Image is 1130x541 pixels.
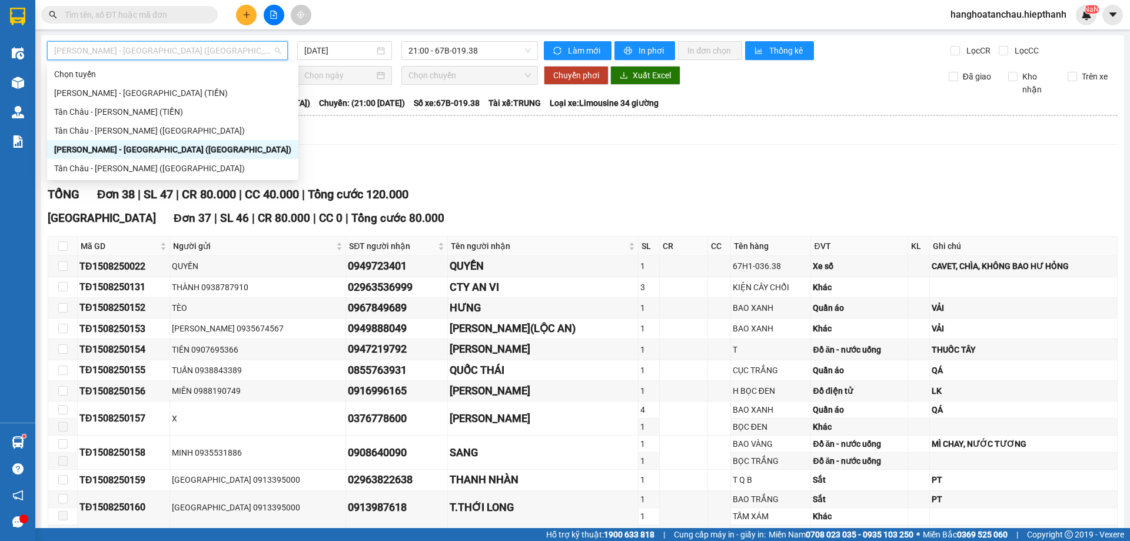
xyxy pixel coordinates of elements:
td: HƯNG [448,298,639,318]
td: TĐ1508250156 [78,381,170,401]
button: plus [236,5,257,25]
div: BAO TRẮNG [733,493,809,506]
span: Người gửi [173,240,334,253]
div: TĐ1508250152 [79,300,168,315]
div: [GEOGRAPHIC_DATA] 0913395000 [172,501,344,514]
div: BAO XANH [733,403,809,416]
img: solution-icon [12,135,24,148]
div: 67H1-036.38 [733,260,809,273]
td: TĐ1508250160 [78,491,170,525]
img: warehouse-icon [12,77,24,89]
td: TĐ1508250131 [78,277,170,298]
div: Quần áo [813,364,906,377]
td: 02963822638 [346,470,448,490]
div: Khác [813,420,906,433]
div: TĐ1508250159 [79,473,168,487]
td: T.THỚI LONG [448,491,639,525]
td: TĐ1508250022 [78,256,170,277]
button: Chuyển phơi [544,66,609,85]
td: 0376778600 [346,401,448,436]
span: caret-down [1108,9,1118,20]
input: Chọn ngày [304,69,374,82]
div: 0916996165 [348,383,446,399]
span: search [49,11,57,19]
div: Tân Châu - Hồ Chí Minh (TIỀN) [47,102,298,121]
td: THANH NHÀN [448,470,639,490]
span: CC 40.000 [245,187,299,201]
span: Tổng cước 120.000 [308,187,408,201]
div: TĐ1508250160 [79,500,168,515]
strong: 0369 525 060 [957,530,1008,539]
div: 1 [640,454,657,467]
div: Tân Châu - Hồ Chí Minh (Giường) [47,121,298,140]
span: file-add [270,11,278,19]
div: VẢI [932,301,1115,314]
span: CR 80.000 [182,187,236,201]
th: Tên hàng [731,237,812,256]
span: Đơn 37 [174,211,211,225]
td: QUỐC THÁI [448,360,639,381]
td: CTY AN VI [448,277,639,298]
img: warehouse-icon [12,106,24,118]
div: Tân Châu - [PERSON_NAME] ([GEOGRAPHIC_DATA]) [54,124,291,137]
div: 0949723401 [348,258,446,274]
div: Tân Châu - [PERSON_NAME] ([GEOGRAPHIC_DATA]) [54,162,291,175]
span: Loại xe: Limousine 34 giường [550,97,659,109]
span: question-circle [12,463,24,474]
div: THÀNH 0938787910 [172,281,344,294]
td: TĐ1508250153 [78,318,170,339]
td: NGỌC THẢO [448,401,639,436]
div: 0967849689 [348,300,446,316]
img: logo-vxr [10,8,25,25]
td: 0908640090 [346,436,448,470]
th: SL [639,237,660,256]
div: PT [932,493,1115,506]
span: Lọc CR [962,44,992,57]
span: Hồ Chí Minh - Tân Châu (Giường) [54,42,281,59]
button: syncLàm mới [544,41,611,60]
span: | [1016,528,1018,541]
span: download [620,71,628,81]
div: Khác [813,281,906,294]
span: In phơi [639,44,666,57]
img: icon-new-feature [1081,9,1092,20]
span: Đã giao [958,70,996,83]
div: Quần áo [813,301,906,314]
div: Đồ điện tử [813,384,906,397]
span: Tài xế: TRUNG [488,97,541,109]
div: Tân Châu - [PERSON_NAME] (TIỀN) [54,105,291,118]
button: printerIn phơi [614,41,675,60]
div: [PERSON_NAME](LỘC AN) [450,320,636,337]
div: 1 [640,510,657,523]
span: 21:00 - 67B-019.38 [408,42,531,59]
td: TĐ1508250155 [78,360,170,381]
div: BAO XANH [733,322,809,335]
div: QUYỀN [450,258,636,274]
div: HƯNG [450,300,636,316]
span: SL 47 [144,187,173,201]
div: X [172,412,344,425]
div: CTY AN VI [450,279,636,296]
div: 0949888049 [348,320,446,337]
td: KIM THÚY(LỘC AN) [448,318,639,339]
div: 1 [640,343,657,356]
div: 0913987618 [348,499,446,516]
div: KIỆN CÂY CHỔI [733,281,809,294]
div: [PERSON_NAME] [450,383,636,399]
button: In đơn chọn [678,41,742,60]
b: [DOMAIN_NAME] [157,9,284,29]
div: BAO XANH [733,301,809,314]
th: CC [708,237,731,256]
td: TĐ1508250158 [78,436,170,470]
div: 02963536999 [348,279,446,296]
strong: 0708 023 035 - 0935 103 250 [806,530,913,539]
div: 4 [640,403,657,416]
div: H BỌC ĐEN [733,384,809,397]
span: Thống kê [769,44,805,57]
th: ĐVT [811,237,908,256]
div: Sắt [813,493,906,506]
div: TĐ1508250022 [79,259,168,274]
div: [PERSON_NAME] [450,410,636,427]
div: 1 [640,473,657,486]
div: T [733,343,809,356]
